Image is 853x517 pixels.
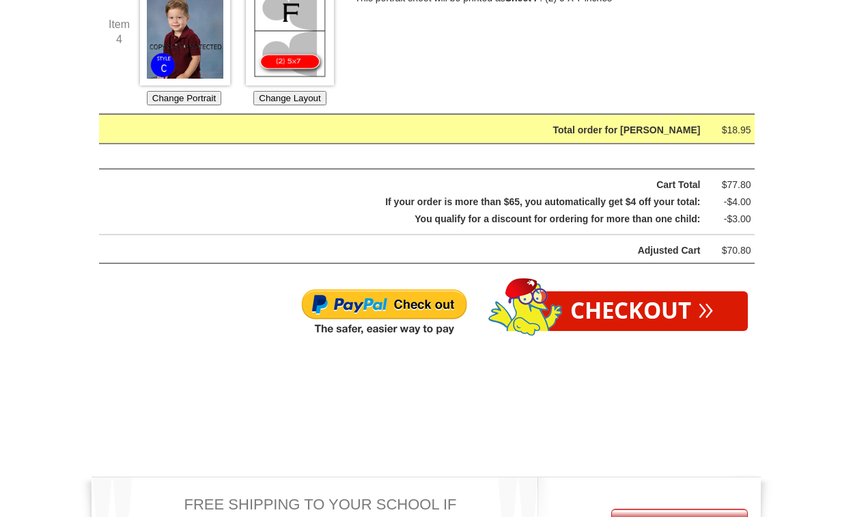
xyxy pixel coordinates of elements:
span: » [698,300,714,315]
div: Cart Total [134,176,701,194]
div: Total order for [PERSON_NAME] [134,122,701,139]
button: Change Portrait [147,91,221,105]
a: Checkout» [536,291,748,331]
div: $18.95 [710,122,751,139]
button: Change Layout [253,91,326,105]
div: Item 4 [99,17,140,47]
div: -$4.00 [710,194,751,211]
div: $77.80 [710,176,751,194]
img: Paypal [300,288,468,337]
div: -$3.00 [710,211,751,228]
div: You qualify for a discount for ordering for more than one child: [134,211,701,228]
div: Adjusted Cart [134,242,701,259]
div: $70.80 [710,242,751,259]
div: If your order is more than $65, you automatically get $4 off your total: [134,194,701,211]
